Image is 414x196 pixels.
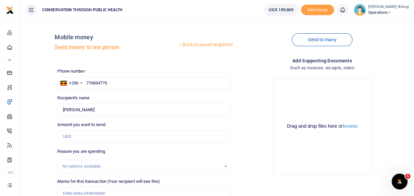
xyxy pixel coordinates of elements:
[57,130,230,143] input: UGX
[269,7,293,13] span: UGX 189,869
[57,77,230,89] input: Enter phone number
[69,80,78,86] div: +256
[58,77,84,89] div: Uganda: +256
[354,4,409,16] a: profile-user [PERSON_NAME] Ikileng Operations
[301,5,334,16] span: Add money
[57,148,105,155] label: Reason you are spending
[57,95,90,101] label: Recipient's name
[343,124,357,128] button: browse
[261,4,301,16] li: Wallet ballance
[292,33,352,46] a: Send to many
[5,167,14,178] li: Ac
[57,178,160,185] label: Memo for this transaction (Your recipient will see this)
[57,68,85,75] label: Phone number
[55,44,178,51] h5: Send money to one person
[5,54,14,65] li: M
[178,39,233,51] a: Back to saved recipients
[392,174,407,189] iframe: Intercom live chat
[55,34,178,41] h4: Mobile money
[368,4,409,10] small: [PERSON_NAME] Ikileng
[40,7,125,13] span: CONSERVATION THROUGH PUBLIC HEALTH
[236,57,409,64] h4: Add supporting Documents
[6,7,14,12] a: logo-small logo-large logo-large
[236,64,409,72] h4: Such as invoices, receipts, notes
[276,123,369,129] div: Drag and drop files here or
[62,163,221,170] div: No options available.
[57,121,105,128] label: Amount you want to send
[368,10,409,16] span: Operations
[57,104,230,116] input: Loading name...
[354,4,366,16] img: profile-user
[301,7,334,12] a: Add money
[264,4,298,16] a: UGX 189,869
[6,6,14,14] img: logo-small
[301,5,334,16] li: Toup your wallet
[273,77,372,176] div: File Uploader
[405,174,410,179] span: 1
